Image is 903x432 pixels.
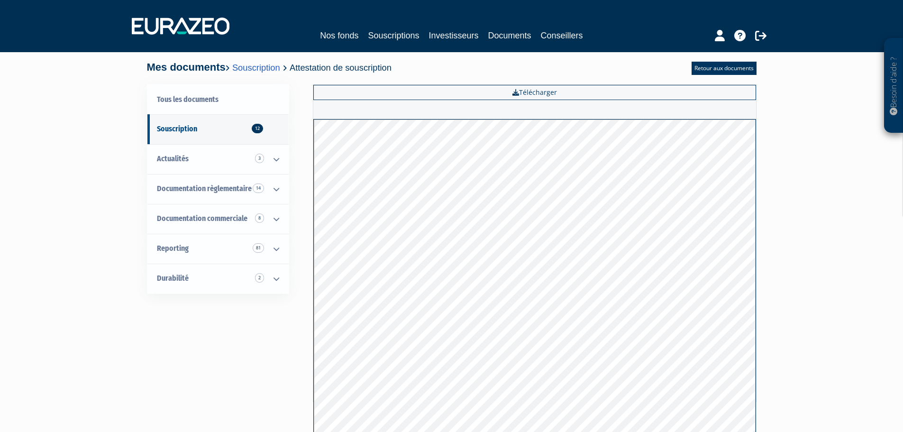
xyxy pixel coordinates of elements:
a: Reporting 81 [147,234,289,264]
span: 2 [255,273,264,283]
a: Souscription [232,63,280,73]
a: Nos fonds [320,29,358,42]
a: Documents [488,29,531,42]
a: Télécharger [313,85,756,100]
span: Reporting [157,244,189,253]
span: 8 [255,213,264,223]
span: 12 [252,124,263,133]
a: Souscription12 [147,114,289,144]
a: Durabilité 2 [147,264,289,294]
span: Documentation règlementaire [157,184,252,193]
span: Documentation commerciale [157,214,247,223]
span: Attestation de souscription [290,63,392,73]
a: Actualités 3 [147,144,289,174]
span: Souscription [157,124,197,133]
span: 81 [253,243,264,253]
a: Documentation commerciale 8 [147,204,289,234]
a: Retour aux documents [692,62,757,75]
h4: Mes documents [147,62,392,73]
p: Besoin d'aide ? [888,43,899,129]
a: Souscriptions [368,29,419,42]
img: 1732889491-logotype_eurazeo_blanc_rvb.png [132,18,229,35]
a: Tous les documents [147,85,289,115]
span: 14 [253,184,264,193]
a: Conseillers [541,29,583,42]
span: Durabilité [157,274,189,283]
a: Documentation règlementaire 14 [147,174,289,204]
span: Actualités [157,154,189,163]
a: Investisseurs [429,29,478,42]
span: 3 [255,154,264,163]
